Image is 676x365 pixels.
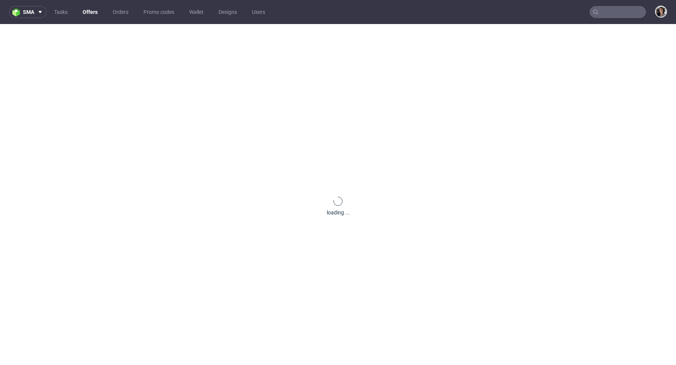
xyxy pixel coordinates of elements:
[327,209,350,216] div: loading ...
[9,6,47,18] button: sma
[185,6,208,18] a: Wallet
[50,6,72,18] a: Tasks
[12,8,23,17] img: logo
[78,6,102,18] a: Offers
[23,9,34,15] span: sma
[108,6,133,18] a: Orders
[139,6,179,18] a: Promo codes
[214,6,241,18] a: Designs
[656,6,666,17] img: Moreno Martinez Cristina
[247,6,270,18] a: Users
